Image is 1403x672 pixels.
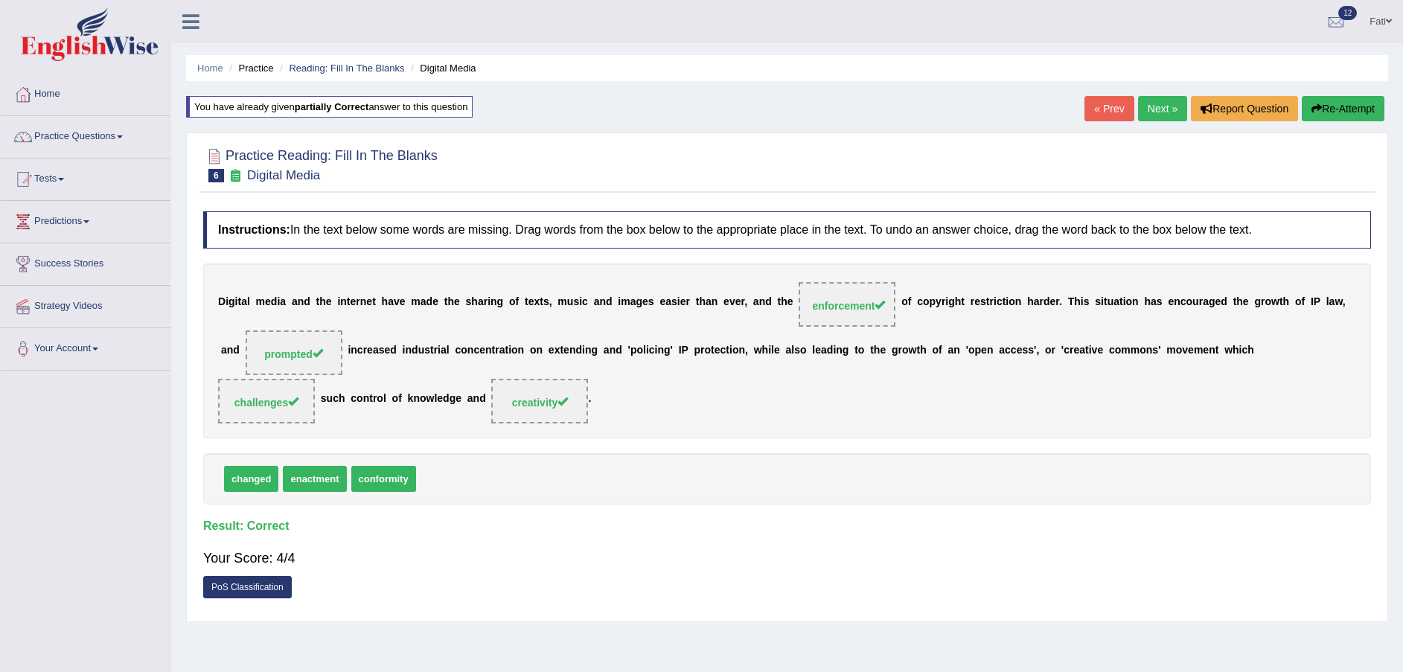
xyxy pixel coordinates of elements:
[599,295,606,307] b: n
[892,344,898,356] b: g
[1006,295,1009,307] b: i
[384,344,390,356] b: e
[1104,295,1108,307] b: t
[679,344,682,356] b: I
[226,61,273,75] li: Practice
[348,344,351,356] b: i
[1283,295,1290,307] b: h
[765,295,772,307] b: d
[682,344,688,356] b: P
[1084,96,1134,121] a: « Prev
[723,295,729,307] b: e
[791,344,794,356] b: l
[1236,295,1243,307] b: h
[649,344,655,356] b: c
[694,344,700,356] b: p
[1,159,170,196] a: Tests
[699,295,706,307] b: h
[319,295,326,307] b: h
[516,295,520,307] b: f
[530,344,537,356] b: o
[604,344,610,356] b: a
[471,295,478,307] b: h
[874,344,881,356] b: h
[908,295,912,307] b: f
[606,295,613,307] b: d
[1,286,170,323] a: Strategy Videos
[326,295,332,307] b: e
[208,169,224,182] span: 6
[582,295,588,307] b: c
[256,295,265,307] b: m
[1123,295,1126,307] b: i
[999,344,1005,356] b: a
[994,295,997,307] b: i
[955,295,962,307] b: h
[923,295,930,307] b: o
[732,344,739,356] b: o
[382,295,389,307] b: h
[1295,295,1302,307] b: o
[909,344,917,356] b: w
[543,295,549,307] b: s
[479,344,485,356] b: e
[1126,295,1133,307] b: o
[1095,295,1101,307] b: s
[997,295,1003,307] b: c
[277,295,280,307] b: i
[295,101,369,112] b: partially correct
[1329,295,1335,307] b: a
[1302,96,1384,121] button: Re-Attempt
[1271,295,1279,307] b: w
[961,295,965,307] b: t
[657,344,664,356] b: n
[762,344,769,356] b: h
[744,295,747,307] b: ,
[534,295,540,307] b: x
[932,344,939,356] b: o
[1003,295,1006,307] b: t
[745,344,748,356] b: ,
[715,344,720,356] b: e
[340,295,347,307] b: n
[403,344,406,356] b: i
[247,295,250,307] b: l
[356,295,359,307] b: r
[880,344,886,356] b: e
[1119,295,1123,307] b: t
[560,344,563,356] b: t
[497,295,504,307] b: g
[1174,295,1180,307] b: n
[394,295,400,307] b: v
[1338,6,1357,20] span: 12
[367,344,373,356] b: e
[227,344,234,356] b: n
[569,344,576,356] b: n
[218,295,226,307] b: D
[942,295,945,307] b: r
[186,96,473,118] div: You have already given answer to this question
[642,295,648,307] b: e
[1233,295,1237,307] b: t
[400,295,406,307] b: e
[786,344,792,356] b: a
[1199,295,1203,307] b: r
[729,295,735,307] b: v
[901,295,908,307] b: o
[948,344,954,356] b: a
[1215,295,1221,307] b: e
[1113,295,1119,307] b: a
[1022,344,1028,356] b: s
[594,295,600,307] b: a
[920,344,927,356] b: h
[616,344,622,356] b: d
[1311,295,1314,307] b: I
[781,295,787,307] b: h
[768,344,771,356] b: i
[945,295,948,307] b: i
[484,295,488,307] b: r
[492,344,496,356] b: t
[1343,295,1346,307] b: ,
[347,295,351,307] b: t
[1209,295,1215,307] b: g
